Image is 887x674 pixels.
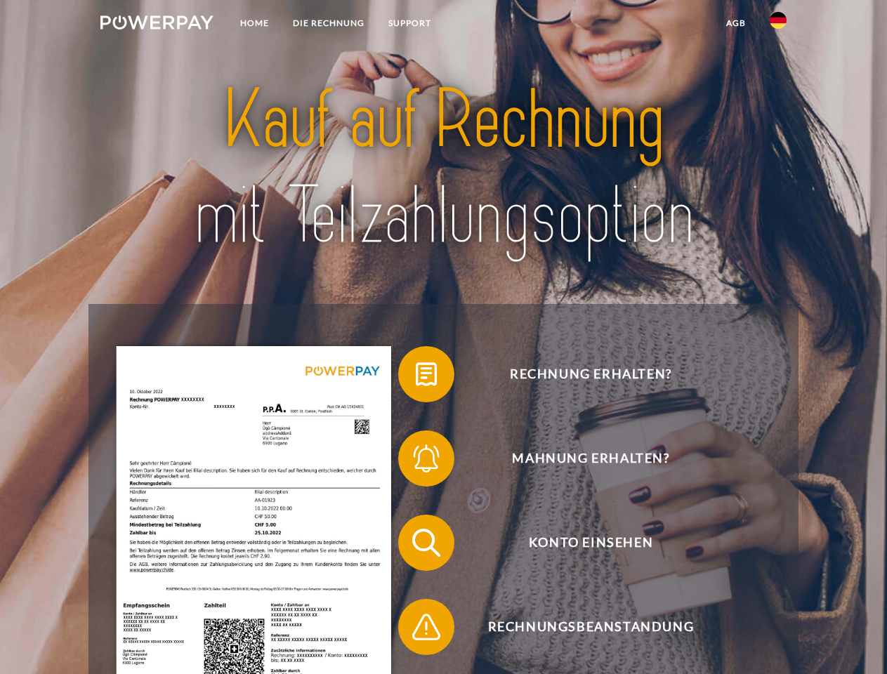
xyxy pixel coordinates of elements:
img: title-powerpay_de.svg [134,67,753,269]
a: SUPPORT [376,11,443,36]
img: qb_bell.svg [409,441,444,476]
button: Rechnung erhalten? [398,346,763,402]
span: Rechnung erhalten? [419,346,763,402]
button: Mahnung erhalten? [398,430,763,487]
img: qb_search.svg [409,525,444,560]
button: Konto einsehen [398,515,763,571]
span: Konto einsehen [419,515,763,571]
img: logo-powerpay-white.svg [100,15,213,29]
a: agb [714,11,758,36]
span: Mahnung erhalten? [419,430,763,487]
img: qb_bill.svg [409,357,444,392]
a: DIE RECHNUNG [281,11,376,36]
a: Home [228,11,281,36]
img: de [770,12,787,29]
span: Rechnungsbeanstandung [419,599,763,655]
img: qb_warning.svg [409,609,444,645]
button: Rechnungsbeanstandung [398,599,763,655]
